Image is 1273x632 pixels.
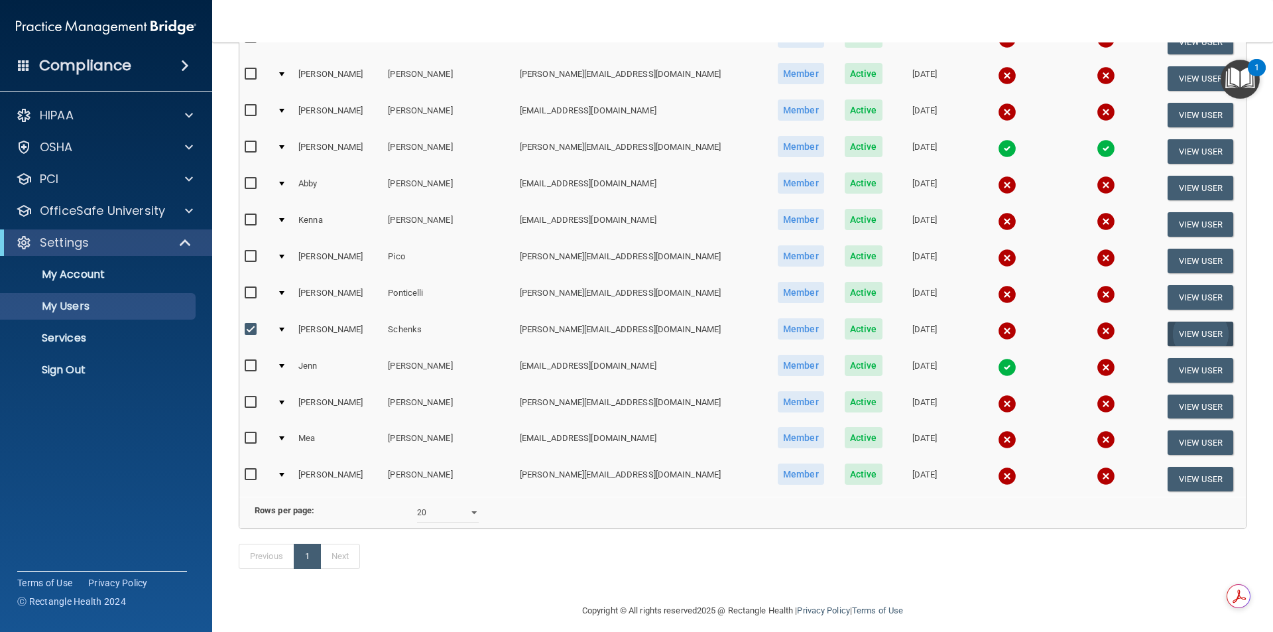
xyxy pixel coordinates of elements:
span: Active [845,209,882,230]
span: Active [845,391,882,412]
img: cross.ca9f0e7f.svg [1097,249,1115,267]
td: [DATE] [892,461,957,497]
img: cross.ca9f0e7f.svg [1097,212,1115,231]
img: cross.ca9f0e7f.svg [1097,322,1115,340]
button: View User [1168,395,1233,419]
a: OSHA [16,139,193,155]
img: cross.ca9f0e7f.svg [998,430,1016,449]
td: [DATE] [892,243,957,279]
img: tick.e7d51cea.svg [998,358,1016,377]
iframe: Drift Widget Chat Controller [1044,538,1257,591]
p: OfficeSafe University [40,203,165,219]
td: [PERSON_NAME][EMAIL_ADDRESS][DOMAIN_NAME] [515,60,767,97]
span: Active [845,99,882,121]
span: Active [845,282,882,303]
button: View User [1168,176,1233,200]
a: 1 [294,544,321,569]
a: HIPAA [16,107,193,123]
img: tick.e7d51cea.svg [998,139,1016,158]
div: Copyright © All rights reserved 2025 @ Rectangle Health | | [501,590,985,632]
td: Mea [293,424,383,461]
img: cross.ca9f0e7f.svg [1097,103,1115,121]
span: Active [845,136,882,157]
td: [DATE] [892,316,957,352]
span: Member [778,282,824,303]
p: OSHA [40,139,73,155]
td: Pico [383,243,515,279]
p: Sign Out [9,363,190,377]
img: cross.ca9f0e7f.svg [1097,395,1115,413]
td: [PERSON_NAME] [383,424,515,461]
a: Settings [16,235,192,251]
img: cross.ca9f0e7f.svg [998,103,1016,121]
td: [PERSON_NAME] [383,206,515,243]
td: [EMAIL_ADDRESS][DOMAIN_NAME] [515,170,767,206]
button: View User [1168,212,1233,237]
a: Terms of Use [852,605,903,615]
td: [EMAIL_ADDRESS][DOMAIN_NAME] [515,206,767,243]
td: [DATE] [892,424,957,461]
td: [PERSON_NAME] [293,316,383,352]
button: View User [1168,285,1233,310]
span: Member [778,427,824,448]
img: cross.ca9f0e7f.svg [998,176,1016,194]
span: Member [778,209,824,230]
td: [PERSON_NAME][EMAIL_ADDRESS][DOMAIN_NAME] [515,279,767,316]
td: [PERSON_NAME] [383,97,515,133]
td: [DATE] [892,24,957,60]
td: [EMAIL_ADDRESS][DOMAIN_NAME] [515,424,767,461]
td: [PERSON_NAME][EMAIL_ADDRESS][DOMAIN_NAME] [515,316,767,352]
span: Member [778,63,824,84]
td: [PERSON_NAME][EMAIL_ADDRESS][DOMAIN_NAME] [515,389,767,425]
b: Rows per page: [255,505,314,515]
button: View User [1168,30,1233,54]
td: [PERSON_NAME] [293,243,383,279]
td: [PERSON_NAME] [383,133,515,170]
button: View User [1168,322,1233,346]
a: Previous [239,544,294,569]
button: View User [1168,249,1233,273]
td: [DATE] [892,97,957,133]
td: [EMAIL_ADDRESS][DOMAIN_NAME] [515,352,767,389]
h4: Compliance [39,56,131,75]
span: Member [778,391,824,412]
span: Active [845,245,882,267]
td: Schenks [383,316,515,352]
td: [PERSON_NAME][EMAIL_ADDRESS][DOMAIN_NAME] [515,461,767,497]
td: [PERSON_NAME] [383,461,515,497]
span: Active [845,63,882,84]
span: Member [778,136,824,157]
td: [PERSON_NAME] [383,60,515,97]
img: cross.ca9f0e7f.svg [998,285,1016,304]
img: cross.ca9f0e7f.svg [1097,285,1115,304]
td: Kenna [293,206,383,243]
img: cross.ca9f0e7f.svg [1097,176,1115,194]
img: cross.ca9f0e7f.svg [998,322,1016,340]
td: Bentley [293,24,383,60]
td: [PERSON_NAME] [383,24,515,60]
img: cross.ca9f0e7f.svg [1097,467,1115,485]
button: Open Resource Center, 1 new notification [1221,60,1260,99]
td: [PERSON_NAME] [383,352,515,389]
td: [PERSON_NAME] [383,170,515,206]
img: cross.ca9f0e7f.svg [1097,358,1115,377]
span: Member [778,172,824,194]
td: [PERSON_NAME] [293,60,383,97]
p: PCI [40,171,58,187]
img: PMB logo [16,14,196,40]
p: My Account [9,268,190,281]
img: cross.ca9f0e7f.svg [998,249,1016,267]
a: PCI [16,171,193,187]
img: cross.ca9f0e7f.svg [1097,66,1115,85]
td: [PERSON_NAME][EMAIL_ADDRESS][DOMAIN_NAME] [515,133,767,170]
td: Abby [293,170,383,206]
img: cross.ca9f0e7f.svg [998,467,1016,485]
span: Member [778,99,824,121]
td: [DATE] [892,170,957,206]
td: [EMAIL_ADDRESS][DOMAIN_NAME] [515,24,767,60]
button: View User [1168,467,1233,491]
p: Settings [40,235,89,251]
span: Active [845,172,882,194]
td: [PERSON_NAME] [383,389,515,425]
td: [DATE] [892,133,957,170]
